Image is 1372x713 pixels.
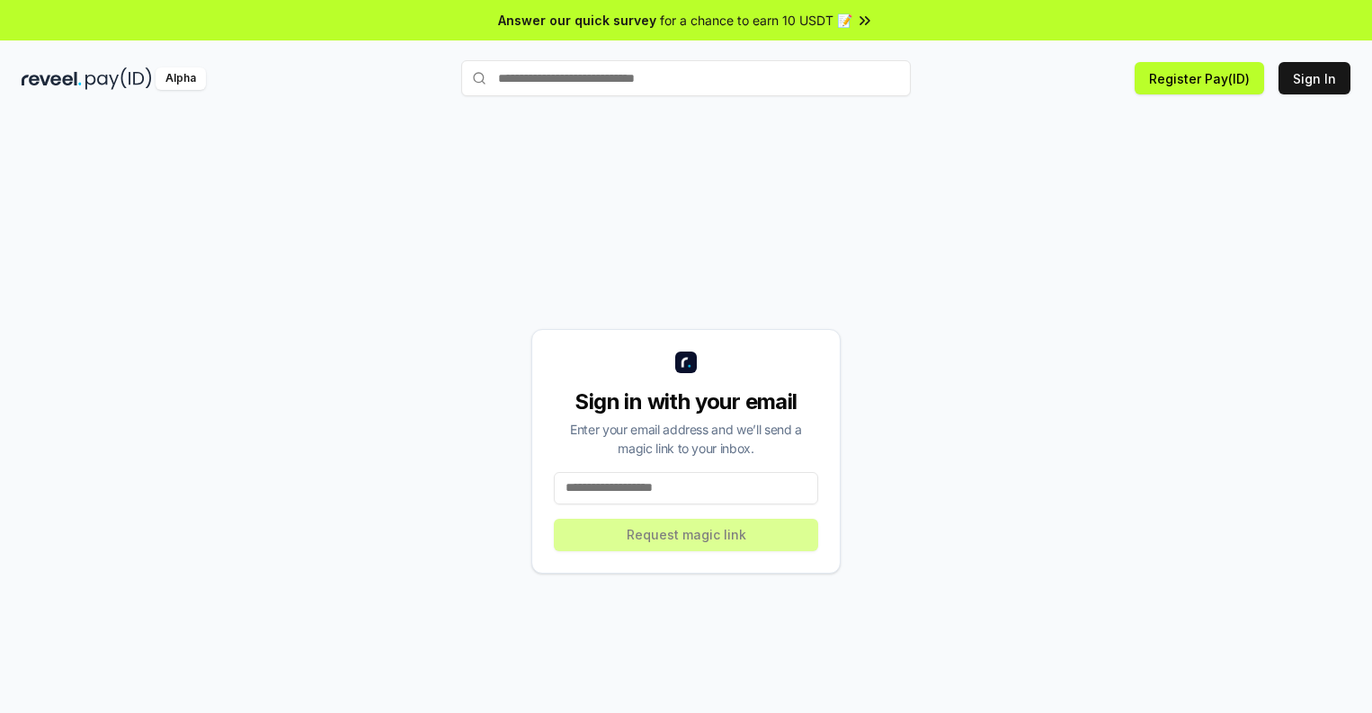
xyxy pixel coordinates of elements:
span: Answer our quick survey [498,11,656,30]
div: Sign in with your email [554,388,818,416]
button: Register Pay(ID) [1135,62,1264,94]
div: Alpha [156,67,206,90]
span: for a chance to earn 10 USDT 📝 [660,11,852,30]
img: reveel_dark [22,67,82,90]
button: Sign In [1278,62,1350,94]
img: pay_id [85,67,152,90]
div: Enter your email address and we’ll send a magic link to your inbox. [554,420,818,458]
img: logo_small [675,352,697,373]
